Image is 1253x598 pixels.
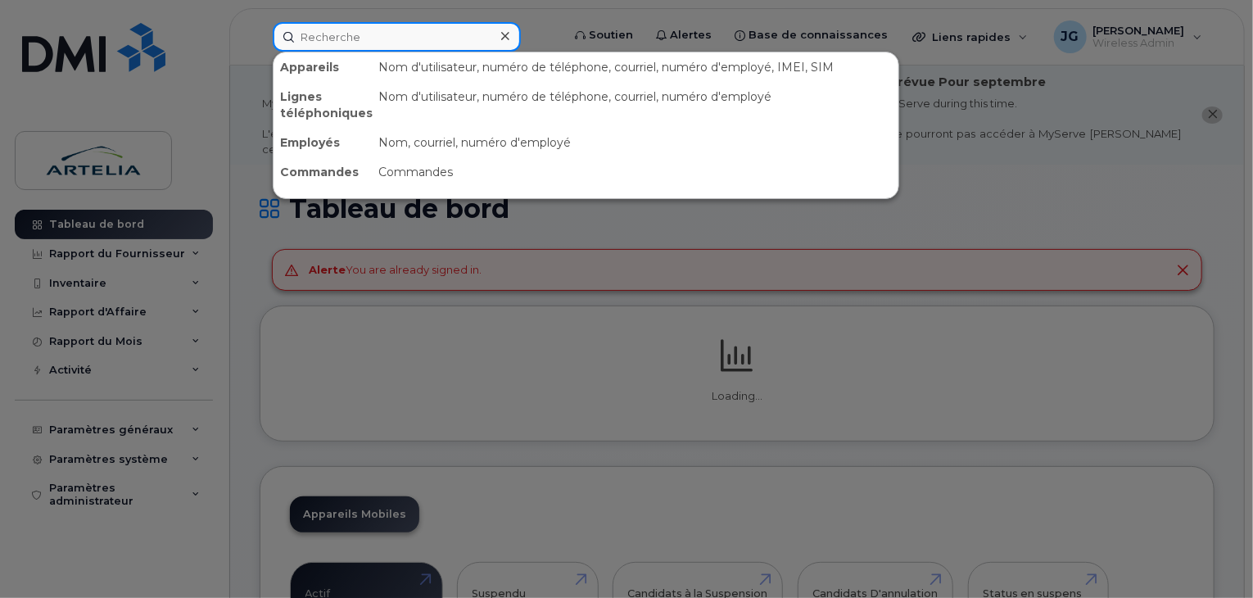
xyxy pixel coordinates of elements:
div: Nom d'utilisateur, numéro de téléphone, courriel, numéro d'employé [372,82,898,128]
div: Employés [274,128,372,157]
div: Lignes téléphoniques [274,82,372,128]
div: Commandes [274,157,372,187]
div: Nom, courriel, numéro d'employé [372,128,898,157]
div: Commandes [372,157,898,187]
div: Appareils [274,52,372,82]
div: Nom d'utilisateur, numéro de téléphone, courriel, numéro d'employé, IMEI, SIM [372,52,898,82]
